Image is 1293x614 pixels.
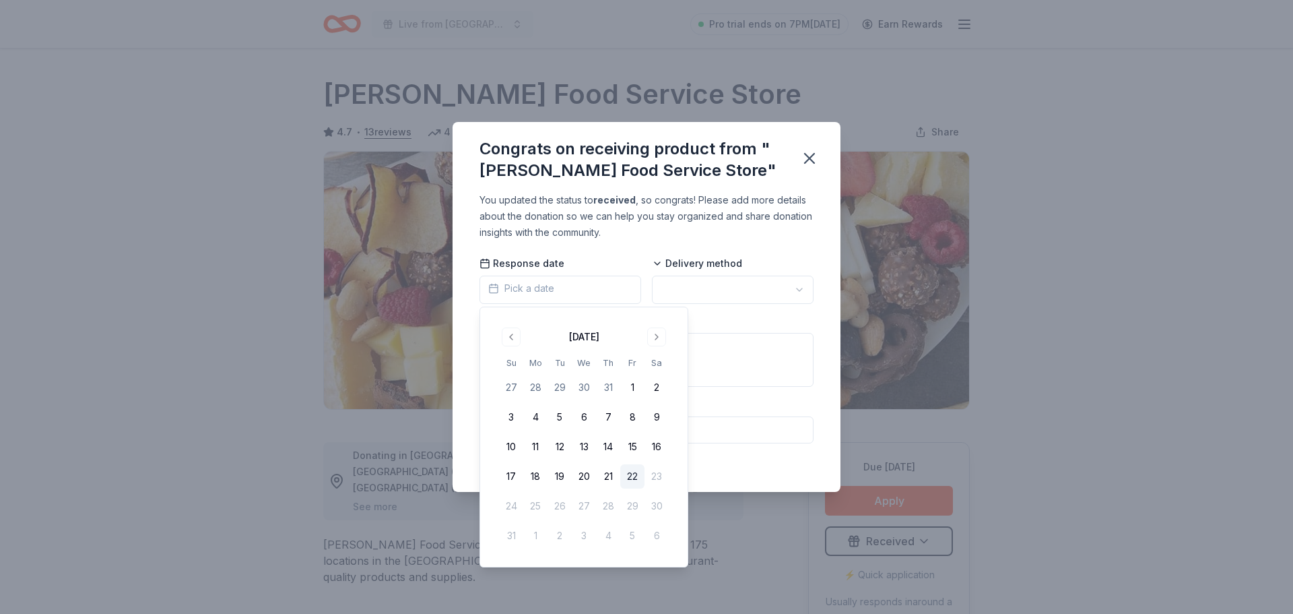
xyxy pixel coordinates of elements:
[499,405,523,429] button: 3
[620,356,644,370] th: Friday
[572,356,596,370] th: Wednesday
[572,405,596,429] button: 6
[652,257,742,270] span: Delivery method
[644,405,669,429] button: 9
[620,375,644,400] button: 1
[647,328,666,346] button: Go to next month
[572,464,596,489] button: 20
[548,375,572,400] button: 29
[548,356,572,370] th: Tuesday
[596,435,620,459] button: 14
[523,435,548,459] button: 11
[620,435,644,459] button: 15
[644,356,669,370] th: Saturday
[620,464,644,489] button: 22
[620,405,644,429] button: 8
[499,356,523,370] th: Sunday
[499,435,523,459] button: 10
[488,280,554,297] span: Pick a date
[644,435,669,459] button: 16
[499,464,523,489] button: 17
[523,464,548,489] button: 18
[596,405,620,429] button: 7
[596,375,620,400] button: 31
[502,328,521,346] button: Go to previous month
[523,375,548,400] button: 28
[548,435,572,459] button: 12
[569,329,599,345] div: [DATE]
[479,257,564,270] span: Response date
[548,405,572,429] button: 5
[479,192,814,241] div: You updated the status to , so congrats! Please add more details about the donation so we can hel...
[572,375,596,400] button: 30
[479,138,784,181] div: Congrats on receiving product from "[PERSON_NAME] Food Service Store"
[523,405,548,429] button: 4
[572,435,596,459] button: 13
[596,464,620,489] button: 21
[548,464,572,489] button: 19
[593,194,636,206] b: received
[644,375,669,400] button: 2
[499,375,523,400] button: 27
[479,276,641,304] button: Pick a date
[523,356,548,370] th: Monday
[596,356,620,370] th: Thursday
